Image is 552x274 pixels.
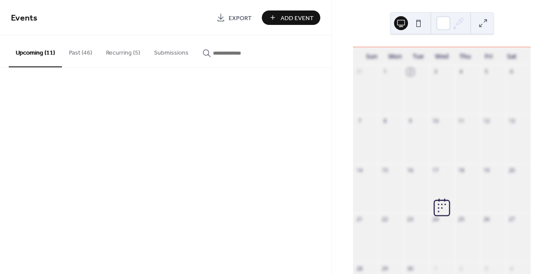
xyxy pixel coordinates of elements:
[407,216,414,223] div: 23
[483,216,490,223] div: 26
[99,35,147,66] button: Recurring (5)
[432,118,439,125] div: 10
[381,265,389,272] div: 29
[62,35,99,66] button: Past (46)
[407,118,414,125] div: 9
[508,68,515,76] div: 6
[381,68,389,76] div: 1
[210,10,258,25] a: Export
[407,47,430,65] div: Tue
[384,47,407,65] div: Mon
[229,14,252,23] span: Export
[360,47,384,65] div: Sun
[356,216,363,223] div: 21
[262,10,320,25] button: Add Event
[407,166,414,174] div: 16
[432,265,439,272] div: 1
[381,216,389,223] div: 22
[457,216,465,223] div: 25
[432,216,439,223] div: 24
[430,47,454,65] div: Wed
[457,166,465,174] div: 18
[356,166,363,174] div: 14
[508,265,515,272] div: 4
[457,265,465,272] div: 2
[356,68,363,76] div: 31
[483,118,490,125] div: 12
[483,265,490,272] div: 3
[508,118,515,125] div: 13
[432,166,439,174] div: 17
[381,118,389,125] div: 8
[432,68,439,76] div: 3
[483,68,490,76] div: 5
[407,265,414,272] div: 30
[147,35,195,66] button: Submissions
[381,166,389,174] div: 15
[407,68,414,76] div: 2
[483,166,490,174] div: 19
[453,47,477,65] div: Thu
[508,216,515,223] div: 27
[457,68,465,76] div: 4
[356,118,363,125] div: 7
[477,47,501,65] div: Fri
[356,265,363,272] div: 28
[457,118,465,125] div: 11
[11,10,38,27] span: Events
[9,35,62,67] button: Upcoming (11)
[281,14,314,23] span: Add Event
[500,47,524,65] div: Sat
[508,166,515,174] div: 20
